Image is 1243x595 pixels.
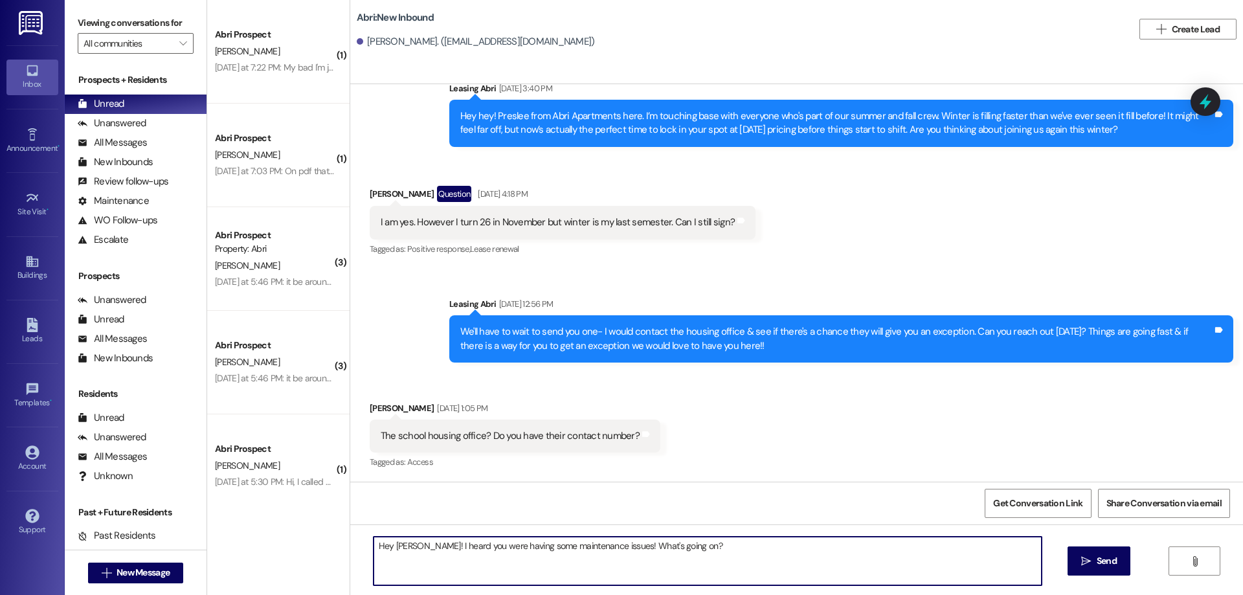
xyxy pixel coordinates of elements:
[6,378,58,413] a: Templates •
[357,11,434,25] b: Abri: New Inbound
[78,529,156,543] div: Past Residents
[50,396,52,405] span: •
[78,13,194,33] label: Viewing conversations for
[1172,23,1220,36] span: Create Lead
[6,314,58,349] a: Leads
[78,411,124,425] div: Unread
[78,352,153,365] div: New Inbounds
[370,186,756,207] div: [PERSON_NAME]
[6,251,58,286] a: Buildings
[215,28,335,41] div: Abri Prospect
[78,233,128,247] div: Escalate
[215,476,932,488] div: [DATE] at 5:30 PM: Hi, I called around a week ago asking about early move-ins and they said that ...
[179,38,186,49] i: 
[470,243,519,254] span: Lease renewal
[215,149,280,161] span: [PERSON_NAME]
[215,260,280,271] span: [PERSON_NAME]
[215,229,335,242] div: Abri Prospect
[6,442,58,477] a: Account
[215,242,335,256] div: Property: Abri
[78,175,168,188] div: Review follow-ups
[434,401,487,415] div: [DATE] 1:05 PM
[78,155,153,169] div: New Inbounds
[65,506,207,519] div: Past + Future Residents
[1097,554,1117,568] span: Send
[215,460,280,471] span: [PERSON_NAME]
[6,505,58,540] a: Support
[985,489,1091,518] button: Get Conversation Link
[993,497,1082,510] span: Get Conversation Link
[357,35,595,49] div: [PERSON_NAME]. ([EMAIL_ADDRESS][DOMAIN_NAME])
[475,187,528,201] div: [DATE] 4:18 PM
[215,165,650,177] div: [DATE] at 7:03 PM: On pdf that u sent me it mentions a $12 fee what is that bc it doesn't mention...
[6,60,58,95] a: Inbox
[78,214,157,227] div: WO Follow-ups
[381,216,735,229] div: I am yes. However I turn 26 in November but winter is my last semester. Can I still sign?
[88,563,184,583] button: New Message
[84,33,173,54] input: All communities
[78,313,124,326] div: Unread
[215,442,335,456] div: Abri Prospect
[78,469,133,483] div: Unknown
[102,568,111,578] i: 
[437,186,471,202] div: Question
[65,73,207,87] div: Prospects + Residents
[47,205,49,214] span: •
[78,293,146,307] div: Unanswered
[65,387,207,401] div: Residents
[374,537,1042,585] textarea: Hey [PERSON_NAME]! I heard you were having some maintenance issues! What's going on?
[65,269,207,283] div: Prospects
[449,297,1233,315] div: Leasing Abri
[58,142,60,151] span: •
[78,117,146,130] div: Unanswered
[78,97,124,111] div: Unread
[215,339,335,352] div: Abri Prospect
[215,45,280,57] span: [PERSON_NAME]
[6,187,58,222] a: Site Visit •
[1156,24,1166,34] i: 
[1139,19,1237,39] button: Create Lead
[117,566,170,579] span: New Message
[78,450,147,464] div: All Messages
[215,131,335,145] div: Abri Prospect
[215,62,610,73] div: [DATE] at 7:22 PM: My bad I'm just seeing this message, am I still eligible to get that applicati...
[78,194,149,208] div: Maintenance
[78,136,147,150] div: All Messages
[496,82,552,95] div: [DATE] 3:40 PM
[19,11,45,35] img: ResiDesk Logo
[370,401,660,420] div: [PERSON_NAME]
[1098,489,1230,518] button: Share Conversation via email
[381,429,640,443] div: The school housing office? Do you have their contact number?
[215,356,280,368] span: [PERSON_NAME]
[449,82,1233,100] div: Leasing Abri
[1190,556,1200,567] i: 
[215,372,352,384] div: [DATE] at 5:46 PM: it be around 4pm
[78,431,146,444] div: Unanswered
[496,297,553,311] div: [DATE] 12:56 PM
[1106,497,1222,510] span: Share Conversation via email
[370,240,756,258] div: Tagged as:
[407,456,433,467] span: Access
[407,243,470,254] span: Positive response ,
[460,109,1213,137] div: Hey hey! Preslee from Abri Apartments here. I’m touching base with everyone who's part of our sum...
[215,276,352,287] div: [DATE] at 5:46 PM: it be around 4pm
[78,332,147,346] div: All Messages
[1068,546,1130,576] button: Send
[1081,556,1091,567] i: 
[460,325,1213,353] div: We'll have to wait to send you one- I would contact the housing office & see if there's a chance ...
[370,453,660,471] div: Tagged as:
